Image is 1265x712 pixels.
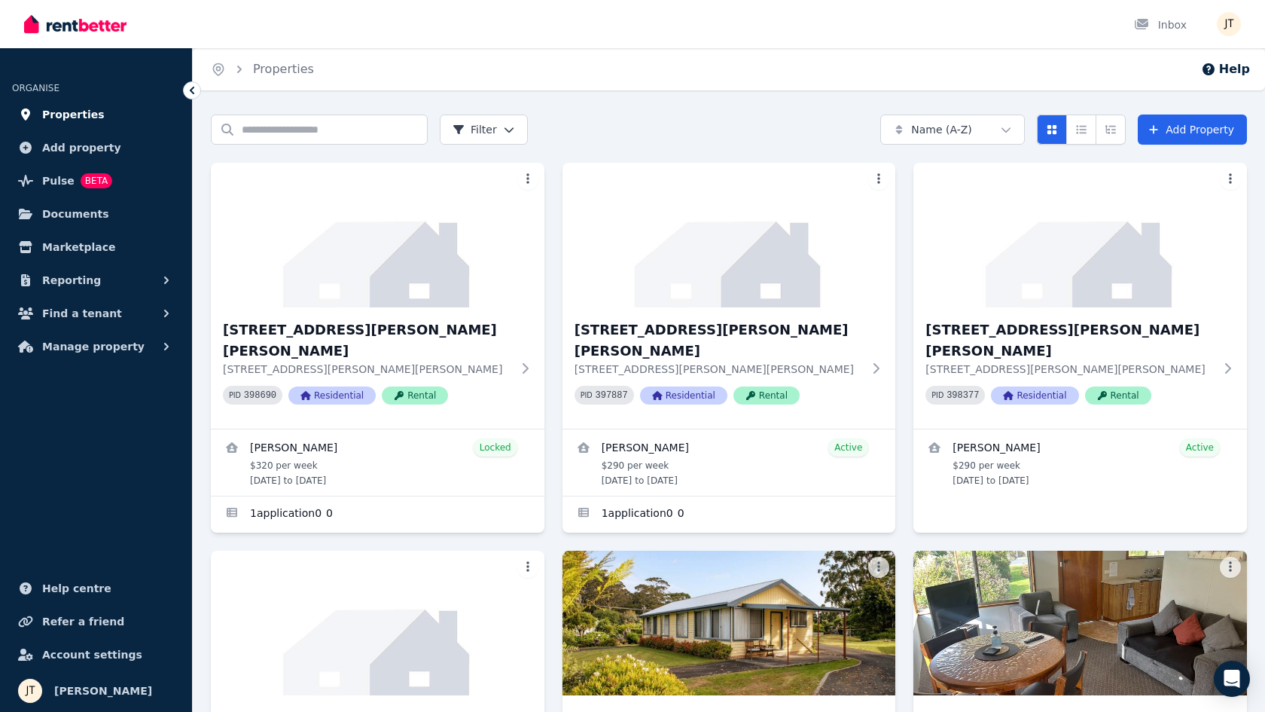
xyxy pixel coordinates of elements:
span: Properties [42,105,105,124]
button: More options [868,557,889,578]
span: Documents [42,205,109,223]
div: Open Intercom Messenger [1214,661,1250,697]
a: Applications for 1/21 Andrew St, Strahan [211,497,544,533]
h3: [STREET_ADDRESS][PERSON_NAME][PERSON_NAME] [223,319,511,362]
span: Rental [1085,387,1151,405]
span: Add property [42,139,121,157]
img: RentBetter [24,13,126,35]
button: Compact list view [1066,115,1096,145]
nav: Breadcrumb [193,48,332,90]
button: Help [1201,60,1250,78]
button: Name (A-Z) [880,115,1025,145]
span: Reporting [42,271,101,289]
button: More options [868,169,889,190]
code: 398377 [946,390,979,401]
button: Card view [1037,115,1067,145]
button: Filter [440,115,528,145]
a: Add property [12,133,180,163]
button: Expanded list view [1096,115,1126,145]
button: Reporting [12,265,180,295]
code: 398690 [244,390,276,401]
a: Applications for 2/21 Andrew St, Strahan [562,497,896,533]
button: Manage property [12,332,180,362]
span: BETA [81,173,112,188]
small: PID [581,391,593,399]
img: 3/21 Andrew St, Strahan [913,163,1247,307]
a: 2/21 Andrew St, Strahan[STREET_ADDRESS][PERSON_NAME][PERSON_NAME][STREET_ADDRESS][PERSON_NAME][PE... [562,163,896,429]
span: Find a tenant [42,304,122,322]
span: Pulse [42,172,75,190]
a: 1/21 Andrew St, Strahan[STREET_ADDRESS][PERSON_NAME][PERSON_NAME][STREET_ADDRESS][PERSON_NAME][PE... [211,163,544,429]
img: 5/21 Andrew St, Strahan [562,551,896,695]
div: View options [1037,115,1126,145]
p: [STREET_ADDRESS][PERSON_NAME][PERSON_NAME] [925,362,1214,377]
a: PulseBETA [12,166,180,196]
a: Help centre [12,573,180,604]
code: 397887 [596,390,628,401]
span: Rental [382,387,448,405]
img: 6/21 Andrew St, Strahan [913,551,1247,695]
span: Help centre [42,579,111,597]
a: View details for Mathieu Venezia [211,429,544,496]
button: More options [517,169,538,190]
span: Name (A-Z) [911,122,972,137]
div: Inbox [1134,17,1187,32]
span: Rental [733,387,800,405]
h3: [STREET_ADDRESS][PERSON_NAME][PERSON_NAME] [925,319,1214,362]
h3: [STREET_ADDRESS][PERSON_NAME][PERSON_NAME] [575,319,863,362]
a: View details for Kineta Tatnell [913,429,1247,496]
a: Refer a friend [12,607,180,637]
button: More options [1220,169,1241,190]
a: 3/21 Andrew St, Strahan[STREET_ADDRESS][PERSON_NAME][PERSON_NAME][STREET_ADDRESS][PERSON_NAME][PE... [913,163,1247,429]
img: 1/21 Andrew St, Strahan [211,163,544,307]
a: Documents [12,199,180,229]
span: [PERSON_NAME] [54,682,152,700]
span: Marketplace [42,238,115,256]
p: [STREET_ADDRESS][PERSON_NAME][PERSON_NAME] [575,362,863,377]
a: Marketplace [12,232,180,262]
button: Find a tenant [12,298,180,328]
img: 2/21 Andrew St, Strahan [562,163,896,307]
span: ORGANISE [12,83,59,93]
span: Residential [640,387,727,405]
img: 4/21 Andrew St, Strahan [211,551,544,695]
a: Properties [253,62,314,76]
small: PID [229,391,241,399]
a: Properties [12,99,180,130]
span: Account settings [42,646,142,664]
span: Residential [288,387,376,405]
a: View details for Alexandre Flaschner [562,429,896,496]
button: More options [517,557,538,578]
span: Manage property [42,338,145,356]
span: Residential [991,387,1078,405]
a: Add Property [1138,115,1247,145]
span: Filter [453,122,497,137]
button: More options [1220,557,1241,578]
small: PID [931,391,943,399]
a: Account settings [12,640,180,670]
p: [STREET_ADDRESS][PERSON_NAME][PERSON_NAME] [223,362,511,377]
span: Refer a friend [42,613,124,631]
img: Jamie Taylor [18,679,42,703]
img: Jamie Taylor [1217,12,1241,36]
